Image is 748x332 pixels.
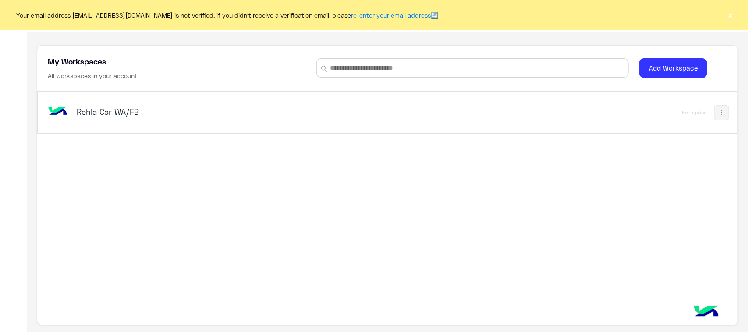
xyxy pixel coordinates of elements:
button: × [726,11,735,19]
img: hulul-logo.png [691,297,722,328]
a: re-enter your email address [351,11,431,19]
span: Your email address [EMAIL_ADDRESS][DOMAIN_NAME] is not verified, if you didn't receive a verifica... [17,11,439,20]
button: Add Workspace [639,58,707,78]
h5: My Workspaces [48,56,106,67]
div: Enterprise [682,109,707,116]
h6: All workspaces in your account [48,71,137,80]
h5: Rehla Car WA/FB [77,106,323,117]
img: bot image [46,100,70,124]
